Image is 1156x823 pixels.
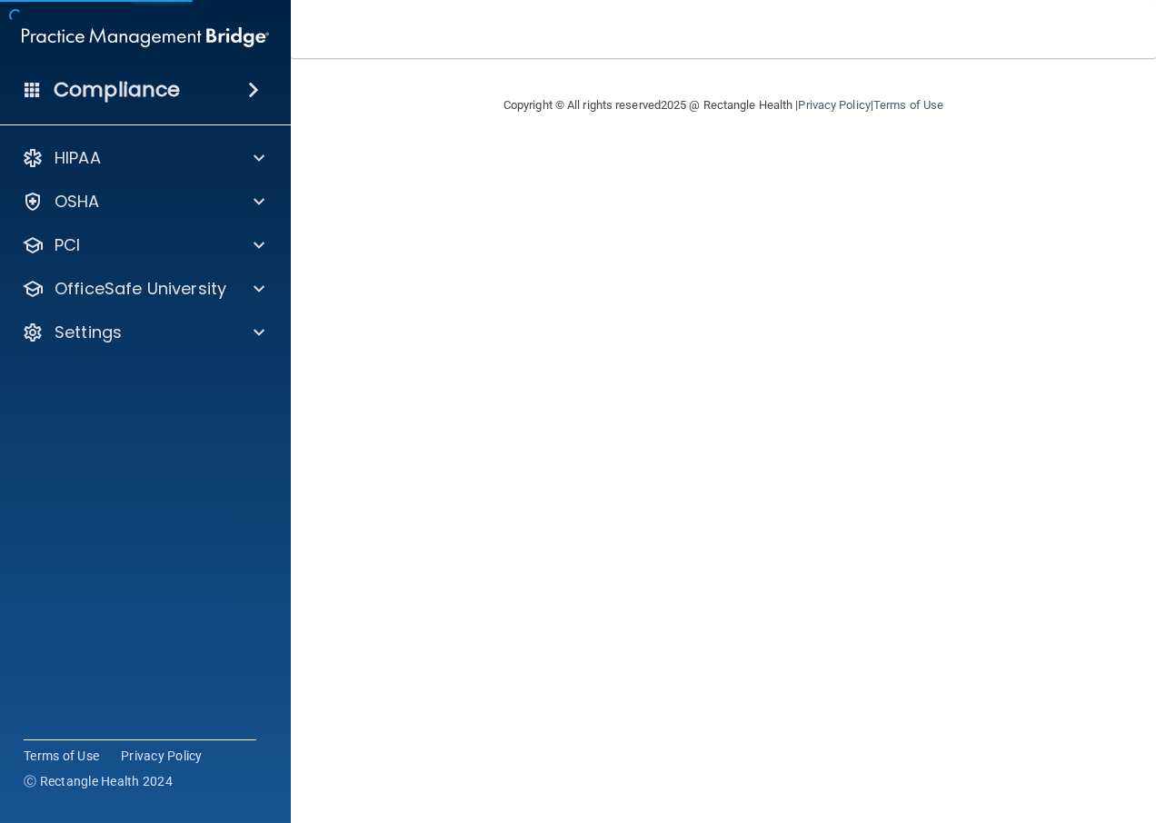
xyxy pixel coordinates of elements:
a: Privacy Policy [798,98,870,112]
div: Copyright © All rights reserved 2025 @ Rectangle Health | | [392,76,1055,134]
h4: Compliance [54,77,180,103]
img: PMB logo [22,19,269,55]
span: Ⓒ Rectangle Health 2024 [24,772,173,790]
p: HIPAA [55,147,101,169]
a: PCI [22,234,264,256]
p: OSHA [55,191,100,213]
p: PCI [55,234,80,256]
a: Terms of Use [24,747,99,765]
a: Privacy Policy [121,747,203,765]
a: Terms of Use [873,98,943,112]
a: Settings [22,322,264,343]
p: Settings [55,322,122,343]
a: OfficeSafe University [22,278,264,300]
a: HIPAA [22,147,264,169]
p: OfficeSafe University [55,278,226,300]
a: OSHA [22,191,264,213]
